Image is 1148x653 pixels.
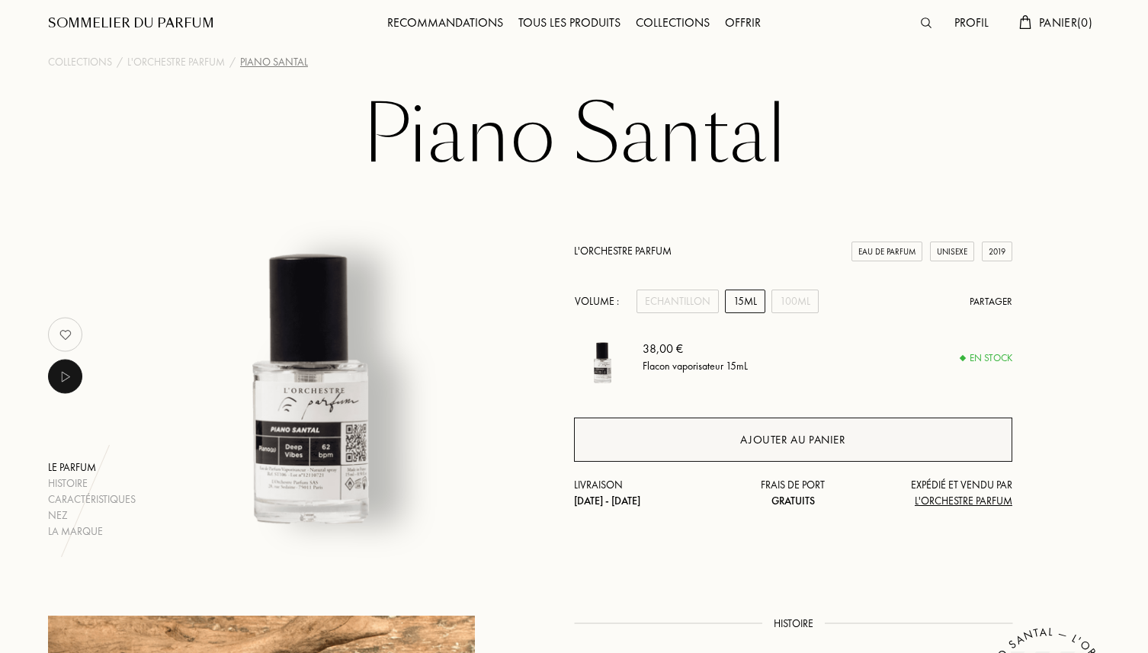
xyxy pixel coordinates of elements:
[982,242,1012,262] div: 2019
[1039,14,1092,30] span: Panier ( 0 )
[127,54,225,70] a: L'Orchestre Parfum
[574,328,631,386] img: Piano Santal L'Orchestre Parfum
[574,244,672,258] a: L'Orchestre Parfum
[574,494,640,507] span: [DATE] - [DATE]
[574,477,720,509] div: Livraison
[380,14,511,34] div: Recommandations
[229,54,236,70] div: /
[851,242,922,262] div: Eau de Parfum
[48,523,136,539] div: La marque
[643,358,748,374] div: Flacon vaporisateur 15mL
[725,290,765,313] div: 15mL
[48,475,136,491] div: Histoire
[930,242,974,262] div: Unisexe
[48,14,214,33] a: Sommelier du Parfum
[960,351,1012,366] div: En stock
[771,494,815,507] span: Gratuits
[123,162,500,539] img: Piano Santal L'Orchestre Parfum
[947,14,996,30] a: Profil
[921,18,932,28] img: search_icn.svg
[947,14,996,34] div: Profil
[628,14,717,30] a: Collections
[574,290,627,313] div: Volume :
[720,477,867,509] div: Frais de port
[48,507,136,523] div: Nez
[380,14,511,30] a: Recommandations
[511,14,628,34] div: Tous les produits
[628,14,717,34] div: Collections
[511,14,628,30] a: Tous les produits
[117,54,123,70] div: /
[643,340,748,358] div: 38,00 €
[915,494,1012,507] span: L'Orchestre Parfum
[717,14,768,30] a: Offrir
[637,290,719,313] div: Echantillon
[193,94,955,178] h1: Piano Santal
[48,459,136,475] div: Le parfum
[717,14,768,34] div: Offrir
[56,367,75,386] img: music_play.png
[866,477,1012,509] div: Expédié et vendu par
[740,431,845,449] div: Ajouter au panier
[771,290,819,313] div: 100mL
[970,294,1012,309] div: Partager
[240,54,308,70] div: Piano Santal
[50,319,81,350] img: no_like_p.png
[1019,15,1031,29] img: cart.svg
[48,491,136,507] div: Caractéristiques
[48,54,112,70] a: Collections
